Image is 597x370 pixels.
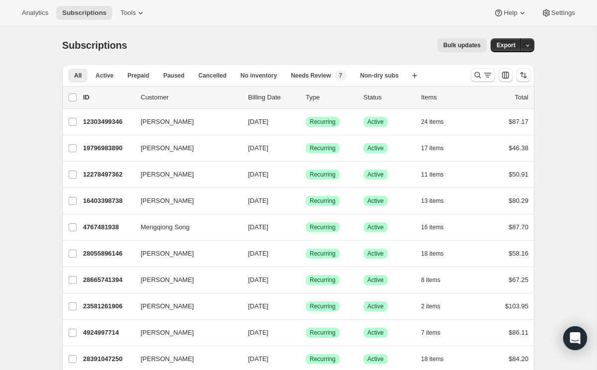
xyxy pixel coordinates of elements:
span: Active [95,72,113,80]
span: Bulk updates [443,41,481,49]
span: $67.25 [509,276,528,283]
span: Active [367,276,384,284]
button: [PERSON_NAME] [135,272,234,288]
p: Customer [141,92,240,102]
span: All [74,72,82,80]
p: Billing Date [248,92,298,102]
div: Items [421,92,471,102]
span: $80.29 [509,197,528,204]
button: 11 items [421,168,454,182]
span: No inventory [241,72,277,80]
span: $87.70 [509,223,528,231]
span: $84.20 [509,355,528,363]
button: 8 items [421,273,451,287]
span: $50.91 [509,171,528,178]
span: 7 items [421,329,440,337]
span: Subscriptions [62,40,127,51]
p: 4924997714 [83,328,133,338]
span: Recurring [310,118,336,126]
span: Non-dry subs [360,72,399,80]
span: [DATE] [248,329,268,336]
div: IDCustomerBilling DateTypeStatusItemsTotal [83,92,528,102]
span: [PERSON_NAME] [141,143,194,153]
div: 28391047250[PERSON_NAME][DATE]SuccessRecurringSuccessActive18 items$84.20 [83,352,528,366]
button: Mengqiong Song [135,219,234,235]
span: 8 items [421,276,440,284]
p: 16403398738 [83,196,133,206]
button: 24 items [421,115,454,129]
div: 19796983890[PERSON_NAME][DATE]SuccessRecurringSuccessActive17 items$46.38 [83,141,528,155]
span: Recurring [310,355,336,363]
p: 28391047250 [83,354,133,364]
span: 17 items [421,144,443,152]
span: [PERSON_NAME] [141,117,194,127]
span: 11 items [421,171,443,179]
span: [DATE] [248,250,268,257]
span: 18 items [421,250,443,258]
button: [PERSON_NAME] [135,325,234,341]
button: Customize table column order and visibility [499,68,512,82]
button: Settings [535,6,581,20]
button: Help [488,6,533,20]
span: [DATE] [248,276,268,283]
span: Settings [551,9,575,17]
span: Recurring [310,250,336,258]
span: Mengqiong Song [141,222,189,232]
button: 2 items [421,299,451,313]
span: [PERSON_NAME] [141,301,194,311]
div: 12278497362[PERSON_NAME][DATE]SuccessRecurringSuccessActive11 items$50.91 [83,168,528,182]
span: $46.38 [509,144,528,152]
span: 24 items [421,118,443,126]
p: Status [363,92,413,102]
span: [DATE] [248,144,268,152]
span: $87.17 [509,118,528,125]
button: Analytics [16,6,54,20]
button: Export [491,38,521,52]
span: [PERSON_NAME] [141,275,194,285]
span: Recurring [310,197,336,205]
div: 28665741394[PERSON_NAME][DATE]SuccessRecurringSuccessActive8 items$67.25 [83,273,528,287]
span: [PERSON_NAME] [141,354,194,364]
span: Recurring [310,276,336,284]
span: Cancelled [198,72,227,80]
span: 7 [339,72,342,80]
p: 23581261906 [83,301,133,311]
p: ID [83,92,133,102]
span: 2 items [421,302,440,310]
p: 28055896146 [83,249,133,259]
p: 12303499346 [83,117,133,127]
span: [PERSON_NAME] [141,328,194,338]
span: [DATE] [248,197,268,204]
button: Create new view [407,69,423,83]
p: Total [515,92,528,102]
button: Tools [114,6,152,20]
span: 13 items [421,197,443,205]
span: [DATE] [248,223,268,231]
span: Recurring [310,144,336,152]
button: 13 items [421,194,454,208]
span: Paused [163,72,184,80]
span: Analytics [22,9,48,17]
button: 18 items [421,247,454,261]
span: Active [367,118,384,126]
p: 12278497362 [83,170,133,180]
button: Sort the results [516,68,530,82]
span: $103.95 [505,302,528,310]
span: [PERSON_NAME] [141,249,194,259]
span: Active [367,250,384,258]
span: 18 items [421,355,443,363]
span: Active [367,197,384,205]
button: [PERSON_NAME] [135,298,234,314]
span: Active [367,144,384,152]
button: Subscriptions [56,6,112,20]
div: 28055896146[PERSON_NAME][DATE]SuccessRecurringSuccessActive18 items$58.16 [83,247,528,261]
button: [PERSON_NAME] [135,114,234,130]
span: Active [367,329,384,337]
button: 18 items [421,352,454,366]
button: Bulk updates [437,38,487,52]
span: Active [367,223,384,231]
button: 17 items [421,141,454,155]
div: 4767481938Mengqiong Song[DATE]SuccessRecurringSuccessActive16 items$87.70 [83,220,528,234]
button: 7 items [421,326,451,340]
span: Export [497,41,515,49]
